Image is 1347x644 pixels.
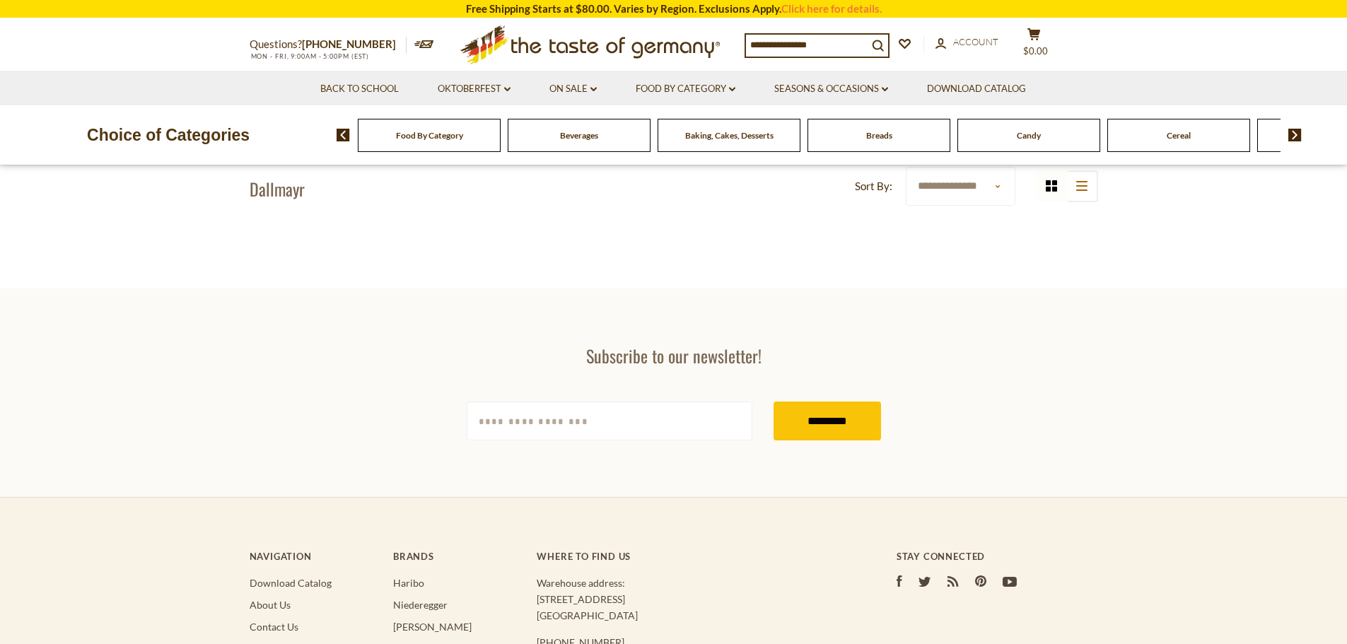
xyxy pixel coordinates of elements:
[438,81,511,97] a: Oktoberfest
[393,599,448,611] a: Niederegger
[560,130,598,141] a: Beverages
[1288,129,1302,141] img: next arrow
[781,2,882,15] a: Click here for details.
[320,81,399,97] a: Back to School
[953,36,998,47] span: Account
[927,81,1026,97] a: Download Catalog
[1017,130,1041,141] a: Candy
[636,81,735,97] a: Food By Category
[393,577,424,589] a: Haribo
[935,35,998,50] a: Account
[855,177,892,195] label: Sort By:
[866,130,892,141] a: Breads
[1023,45,1048,57] span: $0.00
[1013,28,1056,63] button: $0.00
[393,551,523,562] h4: Brands
[250,551,379,562] h4: Navigation
[250,599,291,611] a: About Us
[337,129,350,141] img: previous arrow
[1167,130,1191,141] a: Cereal
[774,81,888,97] a: Seasons & Occasions
[393,621,472,633] a: [PERSON_NAME]
[396,130,463,141] a: Food By Category
[537,551,839,562] h4: Where to find us
[302,37,396,50] a: [PHONE_NUMBER]
[250,52,370,60] span: MON - FRI, 9:00AM - 5:00PM (EST)
[685,130,774,141] a: Baking, Cakes, Desserts
[250,178,305,199] h1: Dallmayr
[549,81,597,97] a: On Sale
[250,35,407,54] p: Questions?
[897,551,1098,562] h4: Stay Connected
[537,575,839,624] p: Warehouse address: [STREET_ADDRESS] [GEOGRAPHIC_DATA]
[467,345,881,366] h3: Subscribe to our newsletter!
[250,621,298,633] a: Contact Us
[250,577,332,589] a: Download Catalog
